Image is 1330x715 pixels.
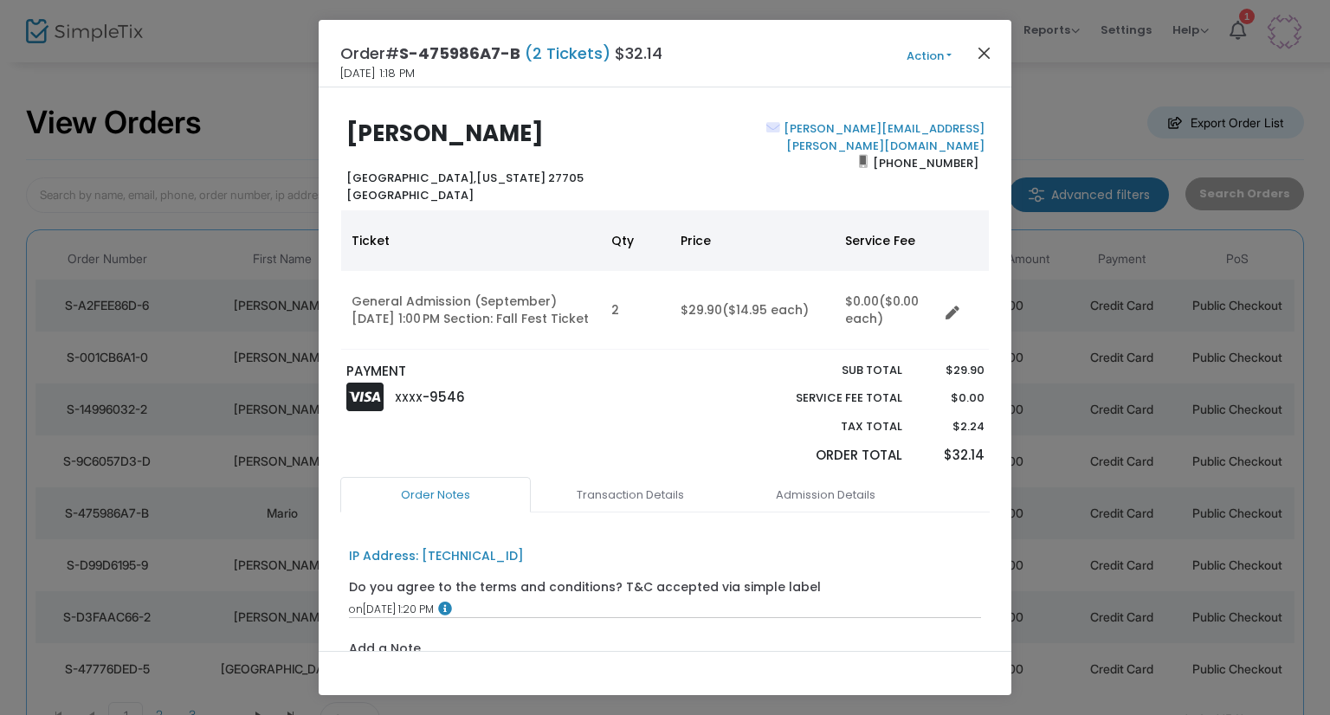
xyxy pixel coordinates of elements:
b: [PERSON_NAME] [346,118,544,149]
p: $29.90 [919,362,984,379]
th: Qty [601,210,670,271]
span: S-475986A7-B [399,42,520,64]
span: XXXX [395,390,423,405]
a: [PERSON_NAME][EMAIL_ADDRESS][PERSON_NAME][DOMAIN_NAME] [780,120,985,154]
a: Admission Details [730,477,920,513]
td: General Admission (September) [DATE] 1:00 PM Section: Fall Fest Ticket [341,271,601,350]
a: Order Notes [340,477,531,513]
span: (2 Tickets) [520,42,615,64]
div: Data table [341,210,989,350]
span: [PHONE_NUMBER] [868,149,985,177]
p: PAYMENT [346,362,657,382]
th: Price [670,210,835,271]
p: Tax Total [755,418,902,435]
p: Order Total [755,446,902,466]
p: Service Fee Total [755,390,902,407]
b: [US_STATE] 27705 [GEOGRAPHIC_DATA] [346,170,584,203]
span: [GEOGRAPHIC_DATA], [346,170,476,186]
span: -9546 [423,388,465,406]
button: Action [877,47,981,66]
p: $2.24 [919,418,984,435]
td: $0.00 [835,271,939,350]
td: 2 [601,271,670,350]
span: on [349,602,363,616]
th: Service Fee [835,210,939,271]
td: $29.90 [670,271,835,350]
p: Sub total [755,362,902,379]
p: $0.00 [919,390,984,407]
a: Transaction Details [535,477,726,513]
label: Add a Note [349,640,421,662]
div: IP Address: [TECHNICAL_ID] [349,547,524,565]
span: ($14.95 each) [722,301,809,319]
th: Ticket [341,210,601,271]
div: [DATE] 1:20 PM [349,602,982,617]
span: [DATE] 1:18 PM [340,65,415,82]
button: Close [973,42,996,64]
span: ($0.00 each) [845,293,919,327]
p: $32.14 [919,446,984,466]
div: Do you agree to the terms and conditions? T&C accepted via simple label [349,578,821,596]
h4: Order# $32.14 [340,42,662,65]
